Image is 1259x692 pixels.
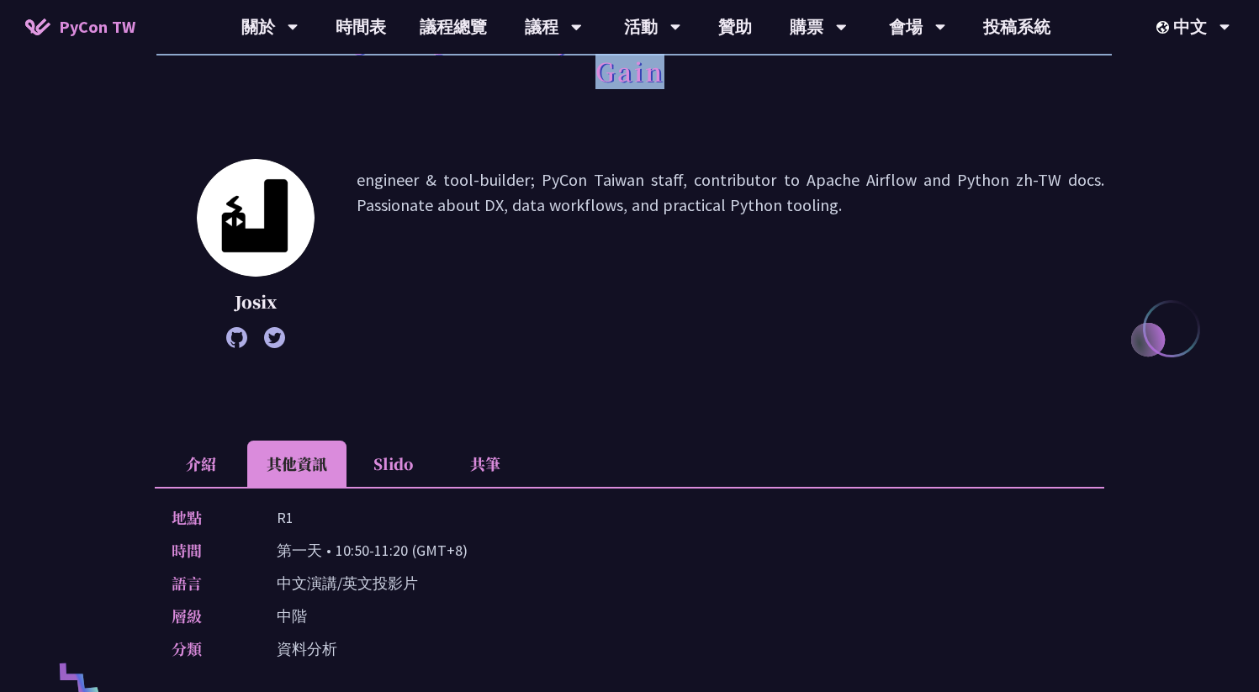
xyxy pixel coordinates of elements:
[155,12,1104,96] h1: Rediscovering Parquet in Python — From CSV Pain to Columnar Gain
[172,637,243,661] p: 分類
[172,604,243,628] p: 層級
[357,167,1104,340] p: engineer & tool-builder; PyCon Taiwan staff, contributor to Apache Airflow and Python zh-TW docs....
[172,505,243,530] p: 地點
[277,538,468,563] p: 第一天 • 10:50-11:20 (GMT+8)
[277,571,418,595] p: 中文演講/英文投影片
[155,441,247,487] li: 介紹
[277,637,337,661] p: 資料分析
[8,6,152,48] a: PyCon TW
[247,441,346,487] li: 其他資訊
[197,289,315,314] p: Josix
[346,441,439,487] li: Slido
[59,14,135,40] span: PyCon TW
[25,18,50,35] img: Home icon of PyCon TW 2025
[277,604,307,628] p: 中階
[197,159,315,277] img: Josix
[1156,21,1173,34] img: Locale Icon
[172,571,243,595] p: 語言
[172,538,243,563] p: 時間
[277,505,294,530] p: R1
[439,441,532,487] li: 共筆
